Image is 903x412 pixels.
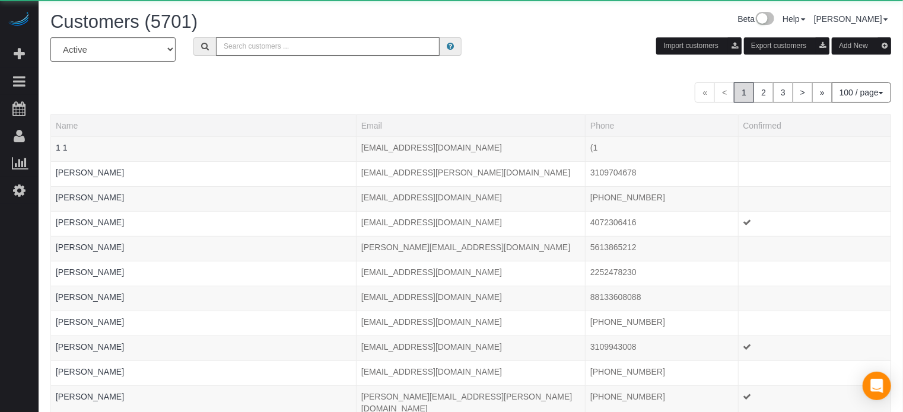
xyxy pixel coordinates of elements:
th: Phone [586,114,738,136]
a: [PERSON_NAME] [56,218,124,227]
a: [PERSON_NAME] [56,367,124,376]
a: [PERSON_NAME] [56,267,124,277]
div: Tags [56,353,351,356]
a: Help [783,14,806,24]
div: Tags [56,303,351,306]
a: 1 1 [56,143,67,152]
td: Phone [586,360,738,385]
td: Name [51,286,357,311]
nav: Pagination navigation [695,82,891,103]
td: Name [51,211,357,236]
a: [PERSON_NAME] [814,14,888,24]
div: Tags [56,378,351,381]
a: Beta [737,14,774,24]
button: 100 / page [832,82,891,103]
td: Phone [586,186,738,211]
button: Add New [832,37,891,55]
td: Confirmed [738,136,891,161]
a: 2 [753,82,774,103]
td: Name [51,186,357,211]
td: Name [51,336,357,360]
span: < [714,82,735,103]
div: Tags [56,328,351,331]
input: Search customers ... [216,37,440,56]
a: [PERSON_NAME] [56,392,124,401]
a: [PERSON_NAME] [56,242,124,252]
td: Confirmed [738,211,891,236]
td: Confirmed [738,286,891,311]
div: Tags [56,253,351,256]
td: Phone [586,136,738,161]
button: Import customers [656,37,742,55]
td: Email [356,261,585,286]
div: Tags [56,228,351,231]
div: Tags [56,154,351,157]
td: Name [51,236,357,261]
td: Phone [586,336,738,360]
div: Tags [56,403,351,405]
td: Email [356,311,585,336]
td: Email [356,136,585,161]
td: Confirmed [738,311,891,336]
a: [PERSON_NAME] [56,342,124,352]
td: Confirmed [738,186,891,211]
td: Phone [586,261,738,286]
td: Name [51,136,357,161]
td: Email [356,161,585,186]
td: Phone [586,311,738,336]
td: Confirmed [738,261,891,286]
button: Export customers [744,37,829,55]
a: [PERSON_NAME] [56,292,124,302]
td: Email [356,360,585,385]
a: 3 [773,82,793,103]
span: Customers (5701) [50,11,198,32]
td: Email [356,186,585,211]
td: Confirmed [738,336,891,360]
a: » [812,82,832,103]
td: Name [51,311,357,336]
div: Tags [56,278,351,281]
div: Open Intercom Messenger [863,372,891,400]
td: Confirmed [738,236,891,261]
div: Tags [56,178,351,181]
td: Email [356,211,585,236]
td: Email [356,236,585,261]
div: Tags [56,203,351,206]
img: Automaid Logo [7,12,31,28]
td: Name [51,261,357,286]
td: Name [51,161,357,186]
span: 1 [734,82,754,103]
a: > [793,82,813,103]
th: Confirmed [738,114,891,136]
a: [PERSON_NAME] [56,317,124,327]
a: [PERSON_NAME] [56,168,124,177]
td: Phone [586,161,738,186]
td: Phone [586,236,738,261]
td: Email [356,336,585,360]
span: « [695,82,715,103]
img: New interface [755,12,774,27]
th: Email [356,114,585,136]
td: Phone [586,211,738,236]
td: Email [356,286,585,311]
th: Name [51,114,357,136]
td: Confirmed [738,360,891,385]
td: Confirmed [738,161,891,186]
td: Name [51,360,357,385]
td: Phone [586,286,738,311]
a: [PERSON_NAME] [56,193,124,202]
